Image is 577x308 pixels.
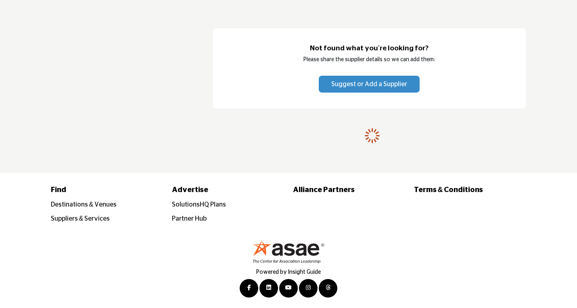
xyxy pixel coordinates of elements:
a: Find [51,185,163,196]
img: No Site Logo [252,240,325,263]
a: Terms & Conditions [414,185,527,196]
a: YouTube Link [279,279,298,298]
button: Suggest or Add a Supplier [319,76,420,93]
a: SolutionsHQ Plans [172,201,226,208]
span: Please share the supplier details so we can add them: [303,57,435,62]
a: Suppliers & Services [51,215,110,222]
a: Instagram Link [299,279,318,298]
a: Facebook Link [240,279,258,298]
a: Partner Hub [172,215,207,222]
a: LinkedIn Link [259,279,278,298]
a: Destinations & Venues [51,201,117,208]
a: Powered by Insight Guide [256,269,321,275]
a: Alliance Partners [293,185,406,196]
h3: Not found what you're looking for? [229,44,510,53]
a: Threads Link [319,279,337,298]
span: Suggest or Add a Supplier [331,81,407,87]
a: Advertise [172,185,284,196]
